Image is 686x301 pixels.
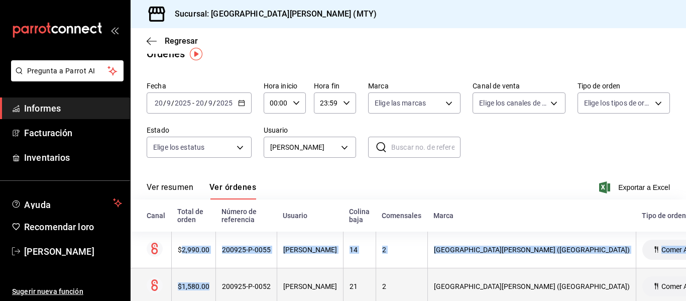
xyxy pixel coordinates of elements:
font: Número de referencia [221,208,257,224]
font: Ver órdenes [209,182,256,192]
font: Informes [24,103,61,114]
font: [PERSON_NAME] [270,143,325,151]
input: -- [195,99,204,107]
font: Elige los tipos de orden [584,99,656,107]
font: $2,990.00 [178,246,209,254]
font: $1,580.00 [178,282,209,290]
font: Marca [433,212,453,220]
input: Buscar no. de referencia [391,137,461,157]
font: Elige las marcas [375,99,426,107]
font: Elige los estatus [153,143,204,151]
font: Comensales [382,212,421,220]
font: 200925-P-0055 [222,246,271,254]
font: 21 [350,282,358,290]
font: Exportar a Excel [618,183,670,191]
font: Inventarios [24,152,70,163]
input: ---- [216,99,233,107]
font: 200925-P-0052 [222,282,271,290]
font: Canal [147,212,165,220]
font: Hora fin [314,82,339,90]
font: 14 [350,246,358,254]
font: Recomendar loro [24,222,94,232]
font: Marca [368,82,389,90]
font: Fecha [147,82,166,90]
button: Exportar a Excel [601,181,670,193]
font: [PERSON_NAME] [24,246,94,257]
div: pestañas de navegación [147,182,256,199]
font: Canal de venta [473,82,520,90]
font: Colina baja [349,208,370,224]
font: Sucursal: [GEOGRAPHIC_DATA][PERSON_NAME] (MTY) [175,9,377,19]
button: abrir_cajón_menú [110,26,119,34]
font: [PERSON_NAME] [283,246,337,254]
button: Pregunta a Parrot AI [11,60,124,81]
font: Hora inicio [264,82,297,90]
font: Estado [147,126,169,134]
font: Regresar [165,36,198,46]
font: - [192,99,194,107]
button: Regresar [147,36,198,46]
input: -- [166,99,171,107]
a: Pregunta a Parrot AI [7,73,124,83]
font: Facturación [24,128,72,138]
font: [PERSON_NAME] [283,282,337,290]
font: 2 [382,246,386,254]
font: Total de orden [177,208,203,224]
font: Usuario [264,126,288,134]
input: ---- [174,99,191,107]
font: Órdenes [147,48,185,60]
input: -- [154,99,163,107]
font: / [204,99,207,107]
font: Ver resumen [147,182,193,192]
font: Sugerir nueva función [12,287,83,295]
font: [GEOGRAPHIC_DATA][PERSON_NAME] ([GEOGRAPHIC_DATA]) [434,246,630,254]
font: Ayuda [24,199,51,210]
font: [GEOGRAPHIC_DATA][PERSON_NAME] ([GEOGRAPHIC_DATA]) [434,282,630,290]
font: Elige los canales de venta [479,99,559,107]
font: / [171,99,174,107]
font: / [213,99,216,107]
font: 2 [382,282,386,290]
font: Pregunta a Parrot AI [27,67,95,75]
img: Marcador de información sobre herramientas [190,48,202,60]
font: Usuario [283,212,307,220]
input: -- [208,99,213,107]
font: Tipo de orden [642,212,686,220]
font: / [163,99,166,107]
font: Tipo de orden [578,82,621,90]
